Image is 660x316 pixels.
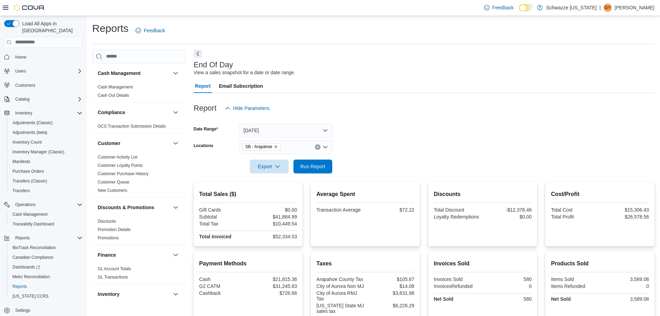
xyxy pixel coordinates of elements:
h2: Invoices Sold [434,259,532,268]
a: Purchase Orders [10,167,47,176]
button: Inventory [171,290,180,298]
h2: Discounts [434,190,532,198]
label: Date Range [194,126,218,132]
a: GL Transactions [98,275,128,280]
span: Home [12,53,82,61]
a: Cash Management [10,210,50,219]
span: Transfers (Classic) [10,177,82,185]
span: Report [195,79,211,93]
button: Adjustments (Classic) [7,118,85,128]
span: Dashboards [12,264,40,270]
a: Promotions [98,236,119,240]
div: Arapahoe County Tax [316,276,364,282]
div: Cashback [199,290,247,296]
a: GL Account Totals [98,266,131,271]
span: Manifests [10,157,82,166]
a: BioTrack Reconciliation [10,244,59,252]
span: GY [605,3,610,12]
span: Cash Management [98,84,133,90]
button: Traceabilty Dashboard [7,219,85,229]
div: 0 [601,283,649,289]
span: Adjustments (Classic) [10,119,82,127]
h3: Compliance [98,109,125,116]
strong: Net Sold [551,296,571,302]
h3: Inventory [98,291,120,298]
button: Manifests [7,157,85,166]
span: Metrc Reconciliation [12,274,50,280]
button: Inventory Count [7,137,85,147]
div: 3,589.08 [601,276,649,282]
span: Catalog [15,96,29,102]
div: $21,815.36 [249,276,297,282]
a: Customers [12,81,38,89]
button: Remove SB - Arapahoe from selection in this group [274,145,278,149]
div: $0.00 [249,207,297,213]
h1: Reports [92,22,129,35]
a: Discounts [98,219,116,224]
button: Discounts & Promotions [171,203,180,212]
span: Settings [15,308,30,313]
a: Reports [10,282,30,291]
div: $3,631.98 [367,290,414,296]
a: Adjustments (beta) [10,128,50,137]
div: $10,449.54 [249,221,297,227]
button: Inventory [12,109,35,117]
span: Inventory Manager (Classic) [12,149,64,155]
div: Cash Management [92,83,185,102]
span: Adjustments (Classic) [12,120,53,126]
button: Inventory [1,108,85,118]
a: Inventory Count [10,138,45,146]
a: Transfers [10,187,33,195]
span: Manifests [12,159,30,164]
span: GL Transactions [98,274,128,280]
button: Export [250,160,289,173]
span: Inventory Manager (Classic) [10,148,82,156]
button: Adjustments (beta) [7,128,85,137]
span: Purchase Orders [12,169,44,174]
span: Traceabilty Dashboard [10,220,82,228]
div: Gift Cards [199,207,247,213]
button: Transfers [7,186,85,196]
div: $41,884.99 [249,214,297,220]
span: Purchase Orders [10,167,82,176]
div: Discounts & Promotions [92,217,185,245]
p: Schwazze [US_STATE] [546,3,597,12]
span: Customers [15,83,35,88]
h3: Cash Management [98,70,141,77]
div: Garrett Yamashiro [604,3,612,12]
div: $52,334.53 [249,234,297,239]
span: OCS Transaction Submission Details [98,123,166,129]
span: Reports [10,282,82,291]
div: $72.22 [367,207,414,213]
button: Finance [98,251,170,258]
a: Cash Management [98,85,133,89]
span: Washington CCRS [10,292,82,300]
div: InvoicesRefunded [434,283,481,289]
a: Customer Queue [98,180,129,185]
div: Customer [92,153,185,197]
span: Users [12,67,82,75]
a: [US_STATE] CCRS [10,292,51,300]
span: Inventory [12,109,82,117]
span: Discounts [98,219,116,224]
span: Adjustments (beta) [12,130,47,135]
span: Hide Parameters [233,105,270,112]
button: Cash Management [7,210,85,219]
button: Hide Parameters [222,101,272,115]
a: Metrc Reconciliation [10,273,53,281]
div: $31,245.83 [249,283,297,289]
span: Promotion Details [98,227,131,232]
a: Customer Purchase History [98,171,149,176]
button: Catalog [1,94,85,104]
button: Run Report [293,160,332,173]
a: Inventory Manager (Classic) [10,148,67,156]
span: Cash Management [12,212,47,217]
button: Finance [171,251,180,259]
div: $726.66 [249,290,297,296]
a: OCS Transaction Submission Details [98,124,166,129]
span: Inventory Count [10,138,82,146]
span: Run Report [300,163,325,170]
div: City of Aurora Non MJ [316,283,364,289]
